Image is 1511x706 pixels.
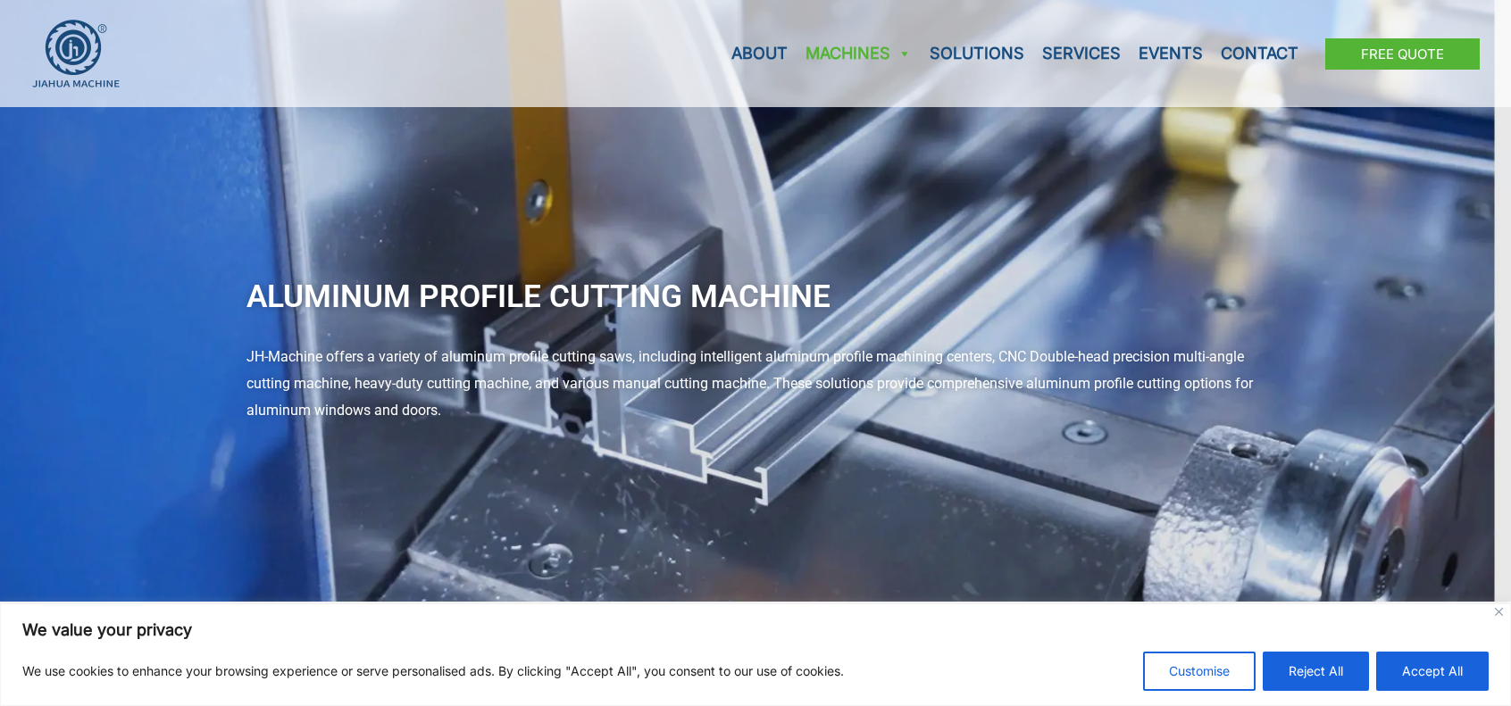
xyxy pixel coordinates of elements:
p: We use cookies to enhance your browsing experience or serve personalised ads. By clicking "Accept... [22,660,844,682]
p: We value your privacy [22,619,1489,641]
button: Customise [1143,652,1256,691]
img: Close [1495,608,1503,616]
h1: Aluminum Profile Cutting Machine [246,268,1265,326]
div: JH-Machine offers a variety of aluminum profile cutting saws, including intelligent aluminum prof... [246,344,1265,423]
img: JH Aluminium Window & Door Processing Machines [31,19,121,88]
button: Reject All [1263,652,1369,691]
button: Accept All [1376,652,1489,691]
a: Free Quote [1325,38,1480,70]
